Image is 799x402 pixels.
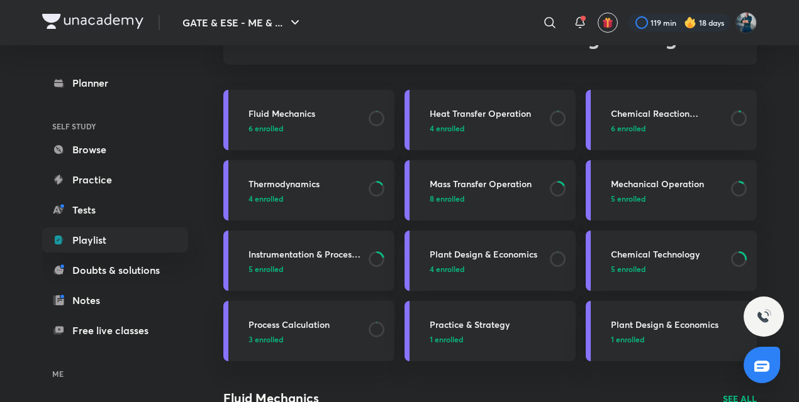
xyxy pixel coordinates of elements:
a: Plant Design & Economics1 enrolled [586,301,757,361]
h3: Chemical Technology [611,247,724,261]
h3: Fluid Mechanics [249,107,361,120]
h3: Process Calculation [249,318,361,331]
h3: Instrumentation & Process Control [249,247,361,261]
a: Browse [42,137,188,162]
span: 1 enrolled [430,334,463,345]
img: ttu [756,309,771,324]
span: 5 enrolled [249,263,283,274]
h3: Mechanical Operation [611,177,724,190]
span: 6 enrolled [611,122,645,134]
span: 5 enrolled [611,263,645,274]
h3: Practice & Strategy [430,318,568,331]
span: 4 enrolled [430,122,464,134]
a: Free live classes [42,318,188,343]
h6: SELF STUDY [42,116,188,137]
button: GATE & ESE - ME & ... [175,10,310,35]
span: 5 enrolled [611,193,645,204]
a: Tests [42,197,188,222]
h3: Plant Design & Economics [611,318,749,331]
img: Company Logo [42,14,143,29]
span: 1 enrolled [611,334,644,345]
span: 3 enrolled [249,334,283,345]
img: streak [684,16,696,29]
a: Playlist [42,227,188,253]
h3: Plant Design & Economics [430,247,542,261]
h3: Thermodynamics [249,177,361,190]
a: Heat Transfer Operation4 enrolled [405,90,576,150]
a: Planner [42,70,188,95]
h3: Mass Transfer Operation [430,177,542,190]
img: avatar [602,17,613,28]
a: Chemical Technology5 enrolled [586,231,757,291]
a: Mechanical Operation5 enrolled [586,160,757,220]
a: Notes [42,288,188,313]
a: Thermodynamics4 enrolled [223,160,394,220]
img: Vinay Upadhyay [735,12,757,33]
a: Plant Design & Economics4 enrolled [405,231,576,291]
span: 6 enrolled [249,122,283,134]
a: Process Calculation3 enrolled [223,301,394,361]
h3: Chemical Reaction Engineering [611,107,724,120]
a: Practice & Strategy1 enrolled [405,301,576,361]
a: Fluid Mechanics6 enrolled [223,90,394,150]
a: Doubts & solutions [42,258,188,283]
a: Company Logo [42,14,143,32]
button: avatar [598,13,618,33]
h3: Heat Transfer Operation [430,107,542,120]
a: Mass Transfer Operation8 enrolled [405,160,576,220]
a: Chemical Reaction Engineering6 enrolled [586,90,757,150]
span: 4 enrolled [249,193,283,204]
span: 8 enrolled [430,193,464,204]
a: Instrumentation & Process Control5 enrolled [223,231,394,291]
h6: ME [42,363,188,384]
span: 4 enrolled [430,263,464,274]
a: Practice [42,167,188,192]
